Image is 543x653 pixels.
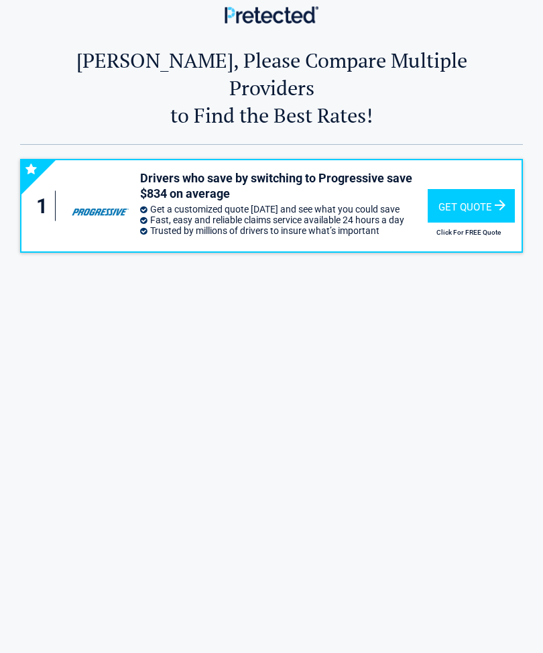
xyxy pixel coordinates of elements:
[140,225,428,236] li: Trusted by millions of drivers to insure what’s important
[140,215,428,225] li: Fast, easy and reliable claims service available 24 hours a day
[140,170,428,202] h3: Drivers who save by switching to Progressive save $834 on average
[225,6,318,23] img: Main Logo
[428,189,515,223] div: Get Quote
[140,204,428,215] li: Get a customized quote [DATE] and see what you could save
[67,190,133,222] img: progressive's logo
[428,229,510,236] h2: Click For FREE Quote
[62,46,481,129] h2: [PERSON_NAME], Please Compare Multiple Providers to Find the Best Rates!
[35,191,56,221] div: 1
